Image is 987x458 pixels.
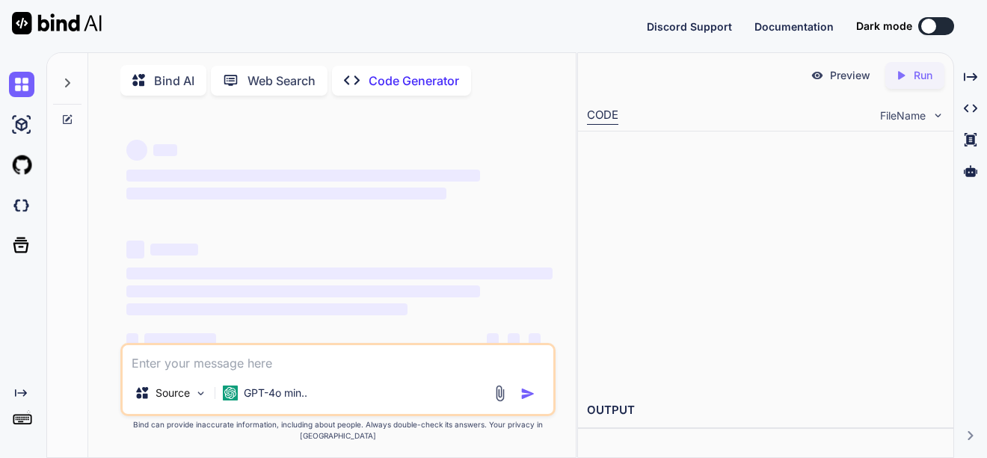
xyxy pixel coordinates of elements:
h2: OUTPUT [578,393,953,428]
p: Bind AI [154,72,194,90]
img: darkCloudIdeIcon [9,193,34,218]
div: CODE [587,107,618,125]
img: chevron down [932,109,944,122]
span: ‌ [487,333,499,345]
span: ‌ [153,144,177,156]
span: ‌ [529,333,541,345]
img: attachment [491,385,508,402]
img: ai-studio [9,112,34,137]
button: Documentation [754,19,834,34]
p: GPT-4o min.. [244,386,307,400]
span: ‌ [126,333,138,345]
img: githubLight [9,152,34,178]
img: GPT-4o mini [223,386,238,400]
p: Bind can provide inaccurate information, including about people. Always double-check its answers.... [120,419,556,442]
span: FileName [880,108,926,123]
p: Preview [830,68,870,83]
span: ‌ [126,140,147,161]
span: ‌ [144,333,216,345]
span: ‌ [508,333,520,345]
span: ‌ [126,241,144,259]
p: Source [156,386,190,400]
span: Dark mode [856,19,912,34]
img: icon [520,386,535,401]
img: Bind AI [12,12,102,34]
button: Discord Support [647,19,732,34]
span: ‌ [126,303,408,315]
span: Discord Support [647,20,732,33]
span: ‌ [126,285,481,297]
span: ‌ [126,267,553,279]
img: Pick Models [194,387,207,400]
p: Web Search [247,72,316,90]
span: ‌ [126,170,481,182]
span: ‌ [126,188,446,199]
span: Documentation [754,20,834,33]
img: chat [9,72,34,97]
p: Run [914,68,932,83]
p: Code Generator [369,72,459,90]
span: ‌ [150,244,198,256]
img: preview [811,69,824,82]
